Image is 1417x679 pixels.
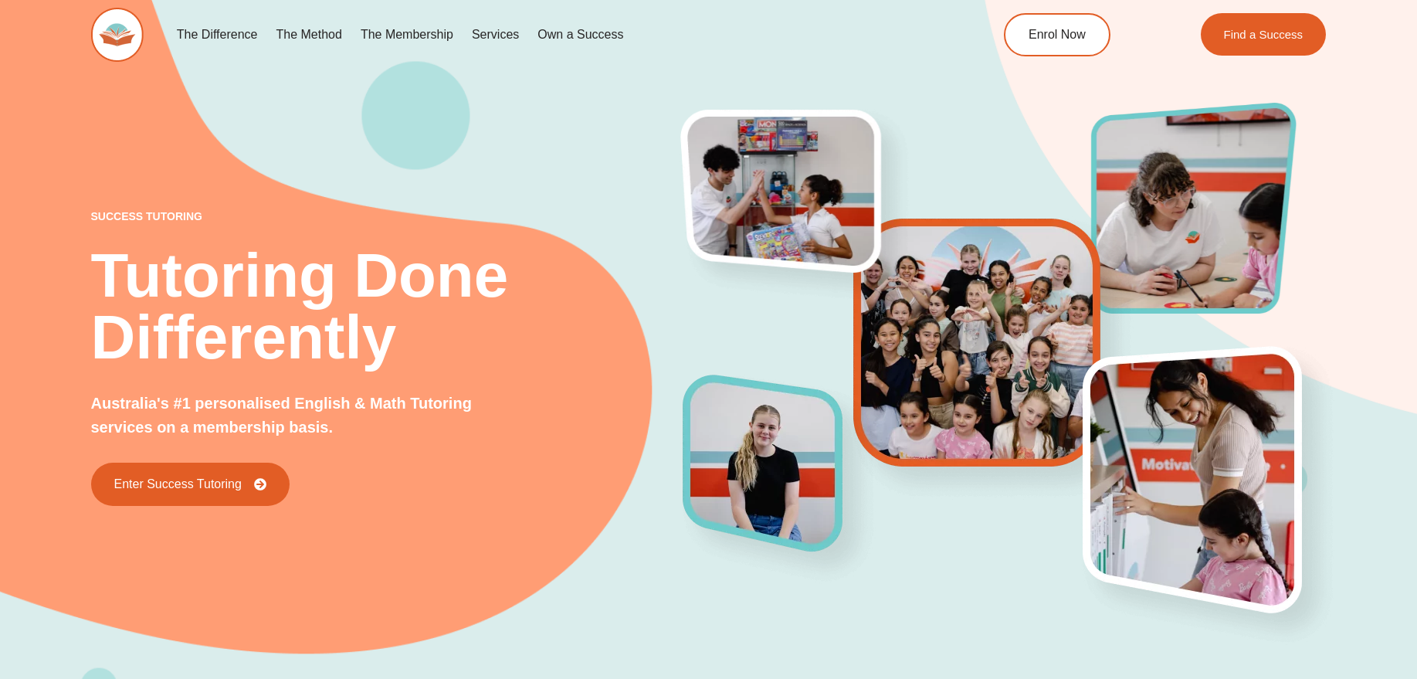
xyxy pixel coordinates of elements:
[1201,13,1327,56] a: Find a Success
[91,392,524,440] p: Australia's #1 personalised English & Math Tutoring services on a membership basis.
[1224,29,1303,40] span: Find a Success
[351,17,463,53] a: The Membership
[1004,13,1110,56] a: Enrol Now
[463,17,528,53] a: Services
[266,17,351,53] a: The Method
[91,211,684,222] p: success tutoring
[91,245,684,368] h2: Tutoring Done Differently
[91,463,290,506] a: Enter Success Tutoring
[1029,29,1086,41] span: Enrol Now
[528,17,632,53] a: Own a Success
[168,17,267,53] a: The Difference
[114,478,242,491] span: Enter Success Tutoring
[168,17,934,53] nav: Menu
